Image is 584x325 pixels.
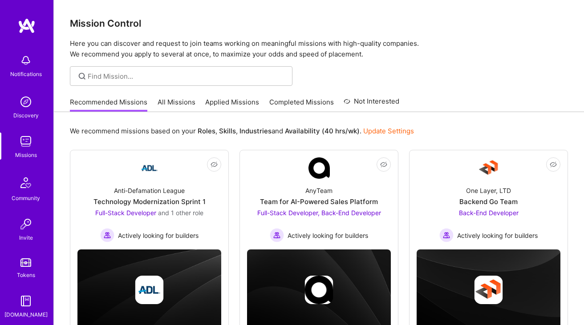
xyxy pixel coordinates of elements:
div: Invite [19,233,33,242]
span: Full-Stack Developer, Back-End Developer [257,209,381,217]
img: discovery [17,93,35,111]
span: Full-Stack Developer [95,209,156,217]
i: icon EyeClosed [380,161,387,168]
a: Company LogoAnti-Defamation LeagueTechnology Modernization Sprint 1Full-Stack Developer and 1 oth... [77,157,221,242]
span: Actively looking for builders [118,231,199,240]
div: [DOMAIN_NAME] [4,310,48,319]
b: Roles [198,127,215,135]
span: Actively looking for builders [457,231,538,240]
div: Tokens [17,270,35,280]
div: Team for AI-Powered Sales Platform [260,197,378,206]
h3: Mission Control [70,18,568,29]
img: Actively looking for builders [100,228,114,242]
img: Actively looking for builders [270,228,284,242]
img: Actively looking for builders [439,228,454,242]
a: Not Interested [344,96,399,112]
i: icon SearchGrey [77,71,87,81]
img: Company logo [305,276,333,304]
img: bell [17,52,35,69]
a: All Missions [158,97,195,112]
a: Update Settings [363,127,414,135]
a: Company LogoOne Layer, LTDBackend Go TeamBack-End Developer Actively looking for buildersActively... [417,157,560,242]
div: Anti-Defamation League [114,186,185,195]
b: Availability (40 hrs/wk) [285,127,360,135]
div: One Layer, LTD [466,186,511,195]
img: teamwork [17,132,35,150]
p: Here you can discover and request to join teams working on meaningful missions with high-quality ... [70,38,568,60]
img: Company Logo [139,157,160,179]
span: Actively looking for builders [288,231,368,240]
img: Company Logo [308,157,330,179]
div: Discovery [13,111,39,120]
div: Community [12,193,40,203]
a: Recommended Missions [70,97,147,112]
i: icon EyeClosed [211,161,218,168]
img: Invite [17,215,35,233]
input: Find Mission... [88,72,286,81]
a: Company LogoAnyTeamTeam for AI-Powered Sales PlatformFull-Stack Developer, Back-End Developer Act... [247,157,391,242]
span: and 1 other role [158,209,203,217]
a: Applied Missions [205,97,259,112]
div: Backend Go Team [459,197,518,206]
i: icon EyeClosed [550,161,557,168]
div: Missions [15,150,37,160]
b: Industries [239,127,272,135]
img: tokens [20,258,31,267]
div: AnyTeam [305,186,333,195]
img: guide book [17,292,35,310]
b: Skills [219,127,236,135]
img: Company logo [135,276,164,304]
div: Technology Modernization Sprint 1 [93,197,206,206]
span: Back-End Developer [459,209,519,217]
img: Community [15,172,36,193]
div: Notifications [10,69,42,79]
img: logo [18,18,36,34]
p: We recommend missions based on your , , and . [70,126,414,136]
img: Company logo [474,276,503,304]
img: Company Logo [478,157,499,179]
a: Completed Missions [269,97,334,112]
